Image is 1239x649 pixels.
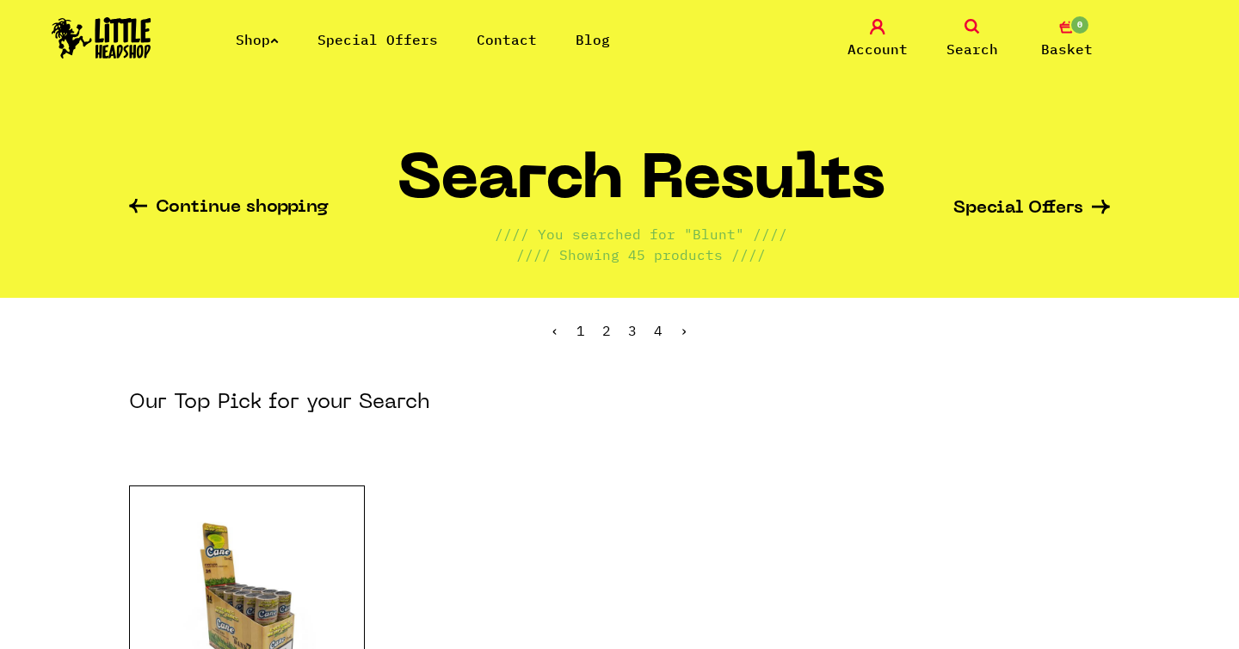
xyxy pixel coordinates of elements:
[602,322,611,339] a: 2
[946,39,998,59] span: Search
[1069,15,1090,35] span: 0
[628,322,637,339] a: 3
[516,244,766,265] p: //// Showing 45 products ////
[576,31,610,48] a: Blog
[654,322,663,339] a: 4
[477,31,537,48] a: Contact
[953,200,1110,218] a: Special Offers
[680,322,688,339] a: Next »
[495,224,787,244] p: //// You searched for "Blunt" ////
[129,389,430,417] h3: Our Top Pick for your Search
[929,19,1015,59] a: Search
[576,322,585,339] span: 1
[236,31,279,48] a: Shop
[551,324,559,337] li: « Previous
[398,152,885,224] h1: Search Results
[129,199,329,219] a: Continue shopping
[1041,39,1093,59] span: Basket
[52,17,151,59] img: Little Head Shop Logo
[848,39,908,59] span: Account
[551,322,559,339] span: ‹
[1024,19,1110,59] a: 0 Basket
[317,31,438,48] a: Special Offers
